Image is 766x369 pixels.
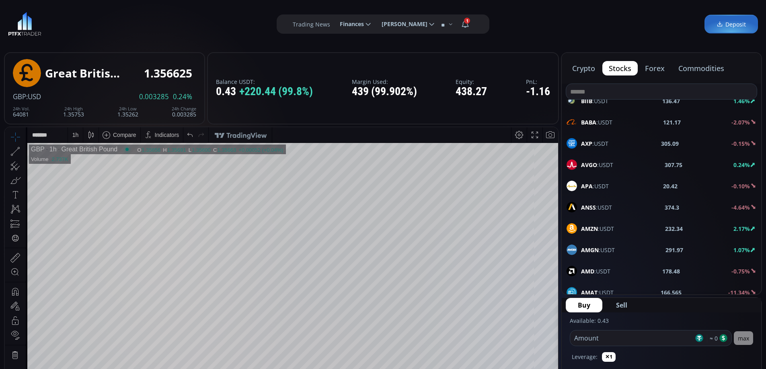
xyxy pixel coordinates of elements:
[581,246,599,254] b: AMGN
[566,298,602,312] button: Buy
[663,118,681,126] b: 121.17
[162,20,181,26] div: 1.35691
[187,20,206,26] div: 1.35600
[459,318,503,334] button: 14:20:32 (UTC)
[731,140,750,147] b: -0.15%
[13,92,26,101] span: GBP
[581,224,614,233] span: :USDT
[581,118,596,126] b: BABA
[239,86,313,98] span: +220.44 (99.8%)
[538,323,549,329] div: auto
[522,318,535,334] div: Toggle Log Scale
[581,204,596,211] b: ANSS
[216,86,313,98] div: 0.43
[665,224,683,233] b: 232.34
[144,67,192,80] div: 1.356625
[570,317,609,324] label: Available: 0.43
[150,4,175,11] div: Indicators
[581,182,593,190] b: APA
[66,323,73,329] div: 1m
[578,300,590,310] span: Buy
[352,79,417,85] label: Margin Used:
[91,323,97,329] div: 1d
[29,323,35,329] div: 5y
[665,161,682,169] b: 307.75
[731,182,750,190] b: -0.10%
[234,20,278,26] div: +0.00052 (+0.04%)
[13,106,30,111] div: 24h Vol.
[639,61,671,75] button: forex
[511,318,522,334] div: Toggle Percentage
[566,61,602,75] button: crypto
[26,29,43,35] div: Volume
[293,20,330,29] label: Trading News
[456,86,487,98] div: 438.27
[581,97,592,105] b: BIIB
[184,20,187,26] div: L
[733,246,750,254] b: 1.07%
[581,267,610,275] span: :USDT
[733,161,750,169] b: 0.24%
[376,16,427,32] span: [PERSON_NAME]
[535,318,552,334] div: Toggle Auto Scale
[334,16,364,32] span: Finances
[661,139,679,148] b: 305.09
[26,18,40,26] div: GBP
[79,323,86,329] div: 5d
[572,353,598,361] label: Leverage:
[581,182,609,190] span: :USDT
[18,300,22,310] div: Hide Drawings Toolbar
[137,20,156,26] div: 1.35656
[581,267,594,275] b: AMD
[704,15,758,34] a: Deposit
[526,86,550,98] div: -1.16
[158,20,162,26] div: H
[662,97,680,105] b: 136.47
[602,61,638,75] button: stocks
[8,12,41,36] img: LOGO
[581,288,614,297] span: :USDT
[47,29,63,35] div: 2.737K
[117,106,138,111] div: 24h Low
[728,289,750,296] b: -11.34%
[717,20,746,29] span: Deposit
[733,225,750,232] b: 2.17%
[173,93,192,100] span: 0.24%
[108,4,131,11] div: Compare
[731,267,750,275] b: -0.75%
[604,298,639,312] button: Sell
[63,106,84,111] div: 24h High
[45,67,125,80] div: Great British Pound
[581,118,612,126] span: :USDT
[581,161,613,169] span: :USDT
[26,92,41,101] span: :USD
[212,20,231,26] div: 1.35663
[216,79,313,85] label: Balance USDT:
[526,79,550,85] label: PnL:
[581,225,598,232] b: AMZN
[602,352,616,362] button: ✕1
[581,246,615,254] span: :USDT
[581,203,612,212] span: :USDT
[108,318,121,334] div: Go to
[464,18,470,24] span: 1
[662,267,680,275] b: 178.48
[68,4,74,11] div: 1 h
[731,118,750,126] b: -2.07%
[665,246,683,254] b: 291.97
[52,323,60,329] div: 3m
[581,97,608,105] span: :USDT
[733,97,750,105] b: 1.46%
[456,79,487,85] label: Equity:
[132,20,137,26] div: O
[581,139,608,148] span: :USDT
[40,18,52,26] div: 1h
[462,323,500,329] span: 14:20:32 (UTC)
[663,182,678,190] b: 20.42
[172,106,196,111] div: 24h Change
[52,18,113,26] div: Great British Pound
[7,107,14,115] div: 
[63,106,84,117] div: 1.35753
[661,288,682,297] b: 166.565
